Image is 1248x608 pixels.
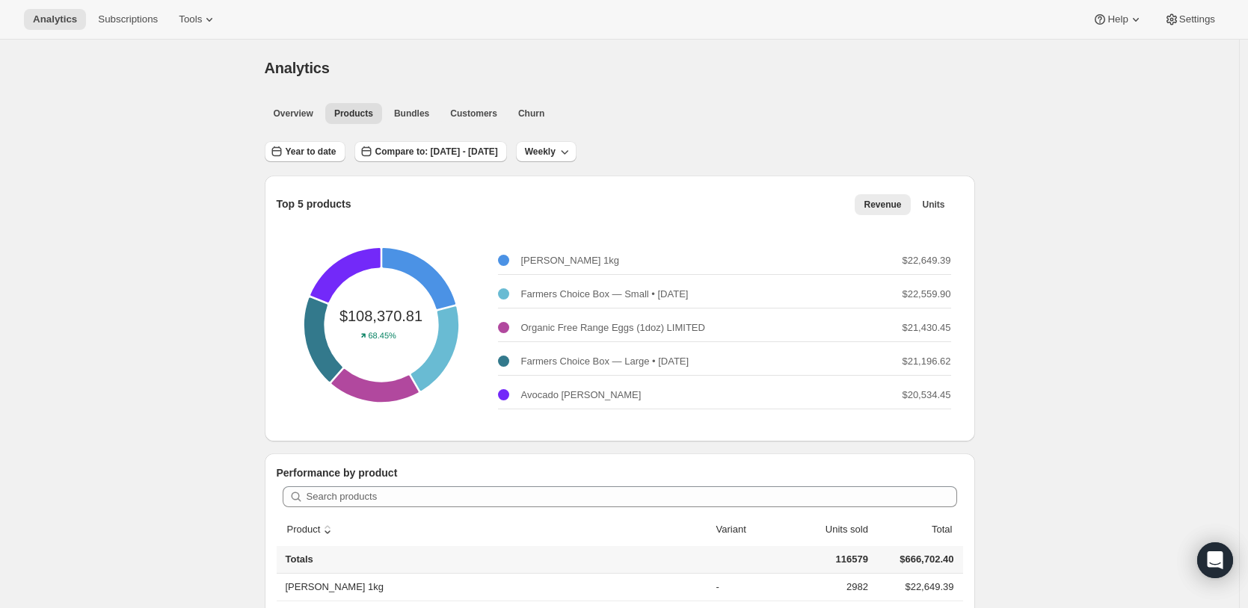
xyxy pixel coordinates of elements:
[516,141,577,162] button: Weekly
[277,574,712,601] th: [PERSON_NAME] 1kg
[89,9,167,30] button: Subscriptions
[285,515,338,544] button: sort ascending byProduct
[1179,13,1215,25] span: Settings
[915,515,954,544] button: Total
[902,388,950,403] p: $20,534.45
[521,287,689,302] p: Farmers Choice Box — Small • [DATE]
[521,320,705,335] p: Organic Free Range Eggs (1doz) LIMITED
[923,199,945,211] span: Units
[274,108,313,120] span: Overview
[24,9,86,30] button: Analytics
[277,465,963,480] p: Performance by product
[1083,9,1152,30] button: Help
[265,141,345,162] button: Year to date
[286,146,336,158] span: Year to date
[354,141,507,162] button: Compare to: [DATE] - [DATE]
[265,60,330,76] span: Analytics
[277,196,351,211] p: Top 5 products
[525,146,556,158] span: Weekly
[902,287,950,302] p: $22,559.90
[179,13,202,25] span: Tools
[1107,13,1128,25] span: Help
[521,354,689,369] p: Farmers Choice Box — Large • [DATE]
[712,574,784,601] td: -
[1155,9,1224,30] button: Settings
[808,515,870,544] button: Units sold
[902,253,950,268] p: $22,649.39
[518,108,544,120] span: Churn
[375,146,498,158] span: Compare to: [DATE] - [DATE]
[784,574,873,601] td: 2982
[784,546,873,574] td: 116579
[170,9,226,30] button: Tools
[902,320,950,335] p: $21,430.45
[98,13,158,25] span: Subscriptions
[1197,542,1233,578] div: Open Intercom Messenger
[334,108,373,120] span: Products
[277,546,712,574] th: Totals
[902,354,950,369] p: $21,196.62
[714,515,763,544] button: Variant
[307,486,957,507] input: Search products
[394,108,429,120] span: Bundles
[450,108,497,120] span: Customers
[521,388,642,403] p: Avocado [PERSON_NAME]
[521,253,620,268] p: [PERSON_NAME] 1kg
[864,199,901,211] span: Revenue
[873,574,963,601] td: $22,649.39
[33,13,77,25] span: Analytics
[873,546,963,574] td: $666,702.40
